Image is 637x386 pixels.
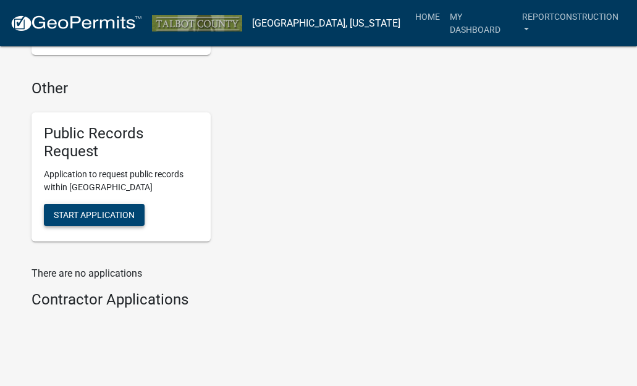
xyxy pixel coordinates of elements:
[44,204,145,226] button: Start Application
[32,291,408,314] wm-workflow-list-section: Contractor Applications
[252,13,400,34] a: [GEOGRAPHIC_DATA], [US_STATE]
[517,5,627,41] a: reportconstruction
[152,15,242,31] img: Talbot County, Georgia
[44,168,198,194] p: Application to request public records within [GEOGRAPHIC_DATA]
[32,291,408,309] h4: Contractor Applications
[32,80,408,98] h4: Other
[410,5,445,28] a: Home
[445,5,517,41] a: My Dashboard
[32,266,408,281] p: There are no applications
[54,209,135,219] span: Start Application
[44,125,198,161] h5: Public Records Request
